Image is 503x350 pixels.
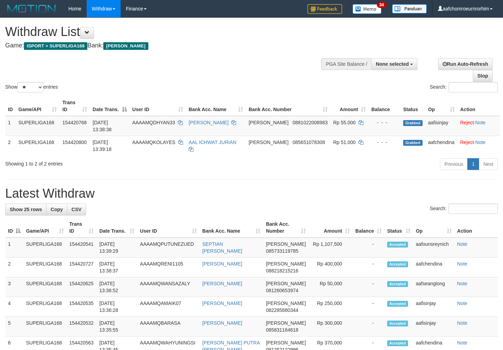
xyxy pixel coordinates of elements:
[5,204,46,215] a: Show 25 rows
[23,218,67,237] th: Game/API: activate to sort column ascending
[413,258,454,277] td: aafchendina
[403,140,423,146] span: Grabbed
[93,120,112,132] span: [DATE] 13:38:38
[67,317,97,336] td: 154420532
[457,300,468,306] a: Note
[458,136,500,155] td: ·
[23,297,67,317] td: SUPERLIGA168
[5,158,205,167] div: Showing 1 to 2 of 2 entries
[67,277,97,297] td: 154420625
[71,207,81,212] span: CSV
[293,140,325,145] span: Copy 085651078308 to clipboard
[137,258,200,277] td: AAAAMQRENI1105
[202,320,242,326] a: [PERSON_NAME]
[309,218,353,237] th: Amount: activate to sort column ascending
[353,237,384,258] td: -
[5,258,23,277] td: 2
[202,261,242,267] a: [PERSON_NAME]
[430,204,498,214] label: Search:
[400,96,425,116] th: Status
[96,218,137,237] th: Date Trans.: activate to sort column ascending
[353,317,384,336] td: -
[60,96,90,116] th: Trans ID: activate to sort column ascending
[403,120,423,126] span: Grabbed
[377,2,386,8] span: 34
[457,340,468,345] a: Note
[5,237,23,258] td: 1
[457,241,468,247] a: Note
[425,136,458,155] td: aafchendina
[24,42,87,50] span: ISPORT > SUPERLIGA168
[266,307,298,313] span: Copy 082285880344 to clipboard
[202,241,242,254] a: SEPTIAN [PERSON_NAME]
[457,281,468,286] a: Note
[137,218,200,237] th: User ID: activate to sort column ascending
[392,4,427,14] img: panduan.png
[266,261,306,267] span: [PERSON_NAME]
[384,218,413,237] th: Status: activate to sort column ascending
[458,116,500,136] td: ·
[96,258,137,277] td: [DATE] 13:38:37
[387,261,408,267] span: Accepted
[200,218,263,237] th: Bank Acc. Name: activate to sort column ascending
[413,218,454,237] th: Op: activate to sort column ascending
[413,317,454,336] td: aafisinjay
[266,300,306,306] span: [PERSON_NAME]
[16,116,60,136] td: SUPERLIGA168
[475,120,486,125] a: Note
[103,42,148,50] span: [PERSON_NAME]
[467,158,479,170] a: 1
[5,25,328,39] h1: Withdraw List
[449,82,498,92] input: Search:
[266,241,306,247] span: [PERSON_NAME]
[473,70,493,82] a: Stop
[202,300,242,306] a: [PERSON_NAME]
[17,82,43,92] select: Showentries
[353,4,382,14] img: Button%20Memo.svg
[23,277,67,297] td: SUPERLIGA168
[425,96,458,116] th: Op: activate to sort column ascending
[186,96,246,116] th: Bank Acc. Name: activate to sort column ascending
[449,204,498,214] input: Search:
[137,237,200,258] td: AAAAMQPUTUNEZUED
[425,116,458,136] td: aafisinjay
[51,207,63,212] span: Copy
[330,96,368,116] th: Amount: activate to sort column ascending
[413,297,454,317] td: aafisinjay
[309,258,353,277] td: Rp 400,000
[413,237,454,258] td: aafounsreynich
[371,58,417,70] button: None selected
[460,140,474,145] a: Reject
[263,218,309,237] th: Bank Acc. Number: activate to sort column ascending
[266,248,298,254] span: Copy 085733119785 to clipboard
[266,288,298,293] span: Copy 081260653974 to clipboard
[371,119,398,126] div: - - -
[137,277,200,297] td: AAAAMQWANSAZALY
[458,96,500,116] th: Action
[387,301,408,307] span: Accepted
[96,317,137,336] td: [DATE] 13:35:55
[457,261,468,267] a: Note
[321,58,371,70] div: PGA Site Balance /
[5,317,23,336] td: 5
[93,140,112,152] span: [DATE] 13:39:18
[309,317,353,336] td: Rp 300,000
[23,317,67,336] td: SUPERLIGA168
[266,281,306,286] span: [PERSON_NAME]
[371,139,398,146] div: - - -
[309,237,353,258] td: Rp 1,107,500
[5,218,23,237] th: ID: activate to sort column descending
[387,321,408,326] span: Accepted
[132,120,175,125] span: AAAAMQDHYAN33
[202,281,242,286] a: [PERSON_NAME]
[16,96,60,116] th: Game/API: activate to sort column ascending
[10,207,42,212] span: Show 25 rows
[307,4,342,14] img: Feedback.jpg
[189,120,228,125] a: [PERSON_NAME]
[67,218,97,237] th: Trans ID: activate to sort column ascending
[5,277,23,297] td: 3
[475,140,486,145] a: Note
[479,158,498,170] a: Next
[460,120,474,125] a: Reject
[454,218,498,237] th: Action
